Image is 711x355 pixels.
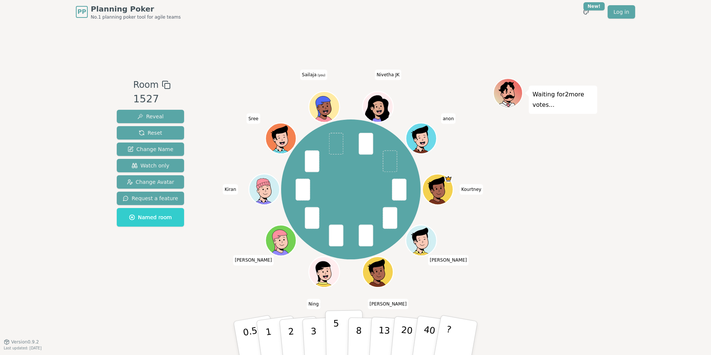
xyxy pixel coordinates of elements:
[117,126,184,140] button: Reset
[133,92,170,107] div: 1527
[300,70,327,80] span: Click to change your name
[11,339,39,345] span: Version 0.9.2
[459,184,483,195] span: Click to change your name
[132,162,170,169] span: Watch only
[133,78,158,92] span: Room
[76,4,181,20] a: PPPlanning PokerNo.1 planning poker tool for agile teams
[583,2,605,10] div: New!
[307,299,321,309] span: Click to change your name
[316,74,325,77] span: (you)
[441,113,456,124] span: Click to change your name
[91,4,181,14] span: Planning Poker
[137,113,164,120] span: Reveal
[117,159,184,172] button: Watch only
[368,299,409,309] span: Click to change your name
[579,5,593,19] button: New!
[139,129,162,137] span: Reset
[91,14,181,20] span: No.1 planning poker tool for agile teams
[117,110,184,123] button: Reveal
[533,89,593,110] p: Waiting for 2 more votes...
[4,346,42,350] span: Last updated: [DATE]
[223,184,238,195] span: Click to change your name
[233,255,274,265] span: Click to change your name
[117,192,184,205] button: Request a feature
[247,113,260,124] span: Click to change your name
[127,178,174,186] span: Change Avatar
[77,7,86,16] span: PP
[128,145,173,153] span: Change Name
[129,214,172,221] span: Named room
[608,5,635,19] a: Log in
[375,70,402,80] span: Click to change your name
[117,208,184,227] button: Named room
[444,175,452,183] span: Kourtney is the host
[310,92,339,121] button: Click to change your avatar
[123,195,178,202] span: Request a feature
[117,143,184,156] button: Change Name
[4,339,39,345] button: Version0.9.2
[428,255,469,265] span: Click to change your name
[117,175,184,189] button: Change Avatar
